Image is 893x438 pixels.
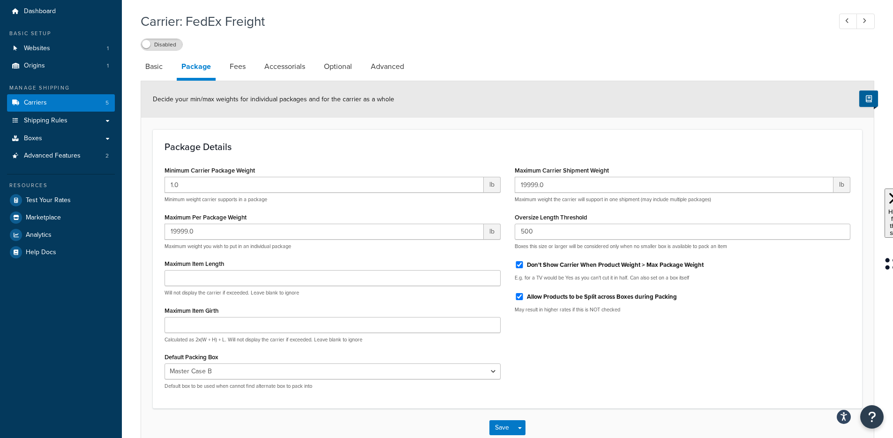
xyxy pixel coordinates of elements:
p: Maximum weight you wish to put in an individual package [165,243,501,250]
li: Carriers [7,94,115,112]
span: Help Docs [26,249,56,257]
span: Marketplace [26,214,61,222]
p: Calculated as 2x(W + H) + L. Will not display the carrier if exceeded. Leave blank to ignore [165,336,501,343]
label: Allow Products to be Split across Boxes during Packing [527,293,677,301]
label: Oversize Length Threshold [515,214,587,221]
span: Origins [24,62,45,70]
p: Maximum weight the carrier will support in one shipment (may include multiple packages) [515,196,851,203]
button: Show Help Docs [859,91,878,107]
a: Optional [319,55,357,78]
span: Test Your Rates [26,196,71,204]
a: Websites1 [7,40,115,57]
a: Previous Record [839,14,857,29]
div: Manage Shipping [7,84,115,92]
span: 1 [107,45,109,53]
span: Analytics [26,231,52,239]
label: Maximum Item Length [165,260,224,267]
li: Origins [7,57,115,75]
a: Next Record [856,14,875,29]
span: 5 [105,99,109,107]
a: Shipping Rules [7,112,115,129]
span: Websites [24,45,50,53]
div: Basic Setup [7,30,115,38]
li: Websites [7,40,115,57]
span: lb [484,177,501,193]
button: Open Resource Center [860,405,884,429]
label: Maximum Carrier Shipment Weight [515,167,609,174]
h3: Package Details [165,142,850,152]
a: Help Docs [7,244,115,261]
p: Minimum weight carrier supports in a package [165,196,501,203]
span: 2 [105,152,109,160]
label: Disabled [141,39,182,50]
span: Advanced Features [24,152,81,160]
p: Boxes this size or larger will be considered only when no smaller box is available to pack an item [515,243,851,250]
span: Dashboard [24,8,56,15]
a: Boxes [7,130,115,147]
span: Decide your min/max weights for individual packages and for the carrier as a whole [153,94,394,104]
span: lb [833,177,850,193]
label: Maximum Item Girth [165,307,218,314]
div: Resources [7,181,115,189]
p: Default box to be used when cannot find alternate box to pack into [165,383,501,390]
p: Will not display the carrier if exceeded. Leave blank to ignore [165,289,501,296]
button: Save [489,420,515,435]
a: Origins1 [7,57,115,75]
a: Marketplace [7,209,115,226]
a: Test Your Rates [7,192,115,209]
label: Don't Show Carrier When Product Weight > Max Package Weight [527,261,704,269]
span: lb [484,224,501,240]
a: Carriers5 [7,94,115,112]
label: Minimum Carrier Package Weight [165,167,255,174]
a: Fees [225,55,250,78]
label: Default Packing Box [165,354,218,361]
span: Carriers [24,99,47,107]
a: Advanced [366,55,409,78]
a: Basic [141,55,167,78]
p: May result in higher rates if this is NOT checked [515,306,851,313]
a: Dashboard [7,3,115,20]
span: Boxes [24,135,42,143]
a: Advanced Features2 [7,147,115,165]
p: E.g. for a TV would be Yes as you can't cut it in half. Can also set on a box itself [515,274,851,281]
a: Accessorials [260,55,310,78]
li: Advanced Features [7,147,115,165]
span: 1 [107,62,109,70]
a: Package [177,55,216,81]
span: Shipping Rules [24,117,68,125]
a: Analytics [7,227,115,243]
label: Maximum Per Package Weight [165,214,247,221]
h1: Carrier: FedEx Freight [141,12,822,30]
